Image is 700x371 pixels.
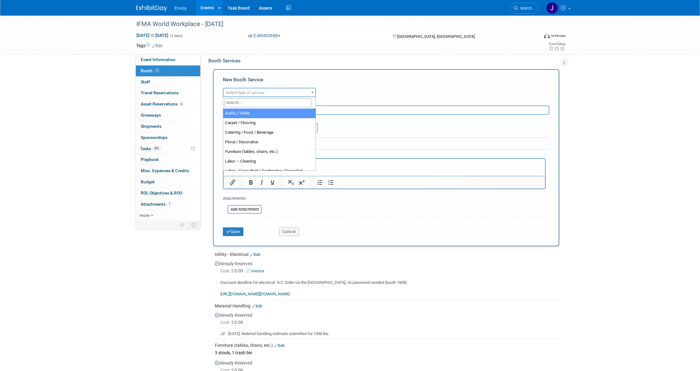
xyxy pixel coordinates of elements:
[179,102,184,106] span: 6
[188,221,201,229] td: Toggle Event Tabs
[502,32,565,42] div: Event Format
[267,178,278,187] button: Underline
[256,178,267,187] button: Italic
[223,147,316,157] li: Furniture (tables, chairs, etc.)
[546,2,558,14] img: Joanna Zerga
[136,5,167,11] img: ExhibitDay
[153,146,161,151] span: 25%
[136,42,162,49] td: Tags
[141,90,179,95] span: Travel Reservations
[141,124,162,129] span: Shipments
[136,210,200,221] a: more
[274,343,285,348] a: Edit
[136,154,200,165] a: Playbook
[136,65,200,76] a: Booth
[215,251,559,257] div: Utility - Electrical
[141,79,150,84] span: Staff
[141,157,159,162] span: Playbook
[246,33,283,39] button: Committed
[397,34,475,39] span: [GEOGRAPHIC_DATA], [GEOGRAPHIC_DATA]
[220,320,246,325] span: 0.00
[223,128,316,137] li: Catering / Food / Beverage
[223,166,316,176] li: Labor - Consultant / Contractor / Specialist
[215,275,559,297] div: Discount deadline for electrical: 9/2. Order via the [GEOGRAPHIC_DATA], no password needed (booth...
[518,6,532,11] span: Search
[223,157,316,166] li: Labor – Cleaning
[551,34,565,38] div: In-Person
[141,202,172,207] span: Attachments
[215,303,559,309] div: Material Handling
[510,3,538,14] a: Search
[136,77,200,87] a: Staff
[227,178,238,187] button: Insert/edit link
[223,137,316,147] li: Floral / Decorative
[134,19,529,30] div: IFMA World Workplace - [DATE]
[315,178,325,187] button: Numbered list
[223,196,262,203] div: Attachments:
[220,292,290,296] a: [URL][DOMAIN_NAME][DOMAIN_NAME]
[326,178,336,187] button: Bullet list
[141,57,175,62] span: Event Information
[215,309,559,337] div: Already Reserved
[286,178,296,187] button: Subscript
[223,152,546,158] div: Reservation Notes/Details:
[215,348,559,357] div: 3 stools, 1 trash bin
[279,115,521,123] div: Ideally by
[136,99,200,110] a: Asset Reservations6
[226,90,264,95] span: Select type of service
[220,268,246,273] span: 0.00
[177,221,188,229] td: Personalize Event Tab Strip
[544,33,550,38] img: Format-Inperson.png
[548,42,565,46] div: Event Rating
[141,101,184,106] span: Asset Reservations
[224,98,311,107] input: Search...
[215,342,559,348] div: Furniture (tables, chairs, etc.)
[223,76,549,86] div: New Booth Service
[136,177,200,187] a: Budget
[141,179,155,184] span: Budget
[136,87,200,98] a: Travel Reservations
[154,68,160,73] span: Booth not reserved yet
[136,188,200,199] a: ROI, Objectives & ROO
[141,190,182,195] span: ROI, Objectives & ROO
[141,135,167,140] span: Sponsorships
[136,143,200,154] a: Tasks25%
[246,178,256,187] button: Bold
[224,159,545,176] iframe: Rich Text Area
[215,257,559,297] div: Already Reserved
[167,202,172,206] span: 1
[208,57,564,64] div: Booth Services
[223,109,316,118] li: Audio / Video
[296,178,307,187] button: Superscript
[215,326,559,337] div: JZ - [DATE]: Material handling estimate submitted for 1300 lbs.
[170,34,183,38] span: (3 days)
[220,320,234,325] span: Cost: $
[136,33,169,38] span: [DATE] [DATE]
[136,199,200,210] a: Attachments1
[136,132,200,143] a: Sponsorships
[149,33,155,38] span: to
[136,121,200,132] a: Shipments
[141,113,161,118] span: Giveaways
[223,227,243,236] button: Save
[141,168,189,173] span: Misc. Expenses & Credits
[220,268,234,273] span: Cost: $
[252,304,262,308] a: Edit
[140,213,149,218] span: more
[140,146,161,151] span: Tasks
[250,253,260,257] a: Edit
[136,110,200,121] a: Giveaways
[223,118,316,128] li: Carpet / Flooring
[136,54,200,65] a: Event Information
[175,6,187,11] span: Envoy
[152,44,162,48] a: Edit
[223,97,549,105] div: Description (optional)
[136,165,200,176] a: Misc. Expenses & Credits
[279,227,299,236] button: Cancel
[246,269,267,273] a: Invoice
[141,68,160,73] span: Booth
